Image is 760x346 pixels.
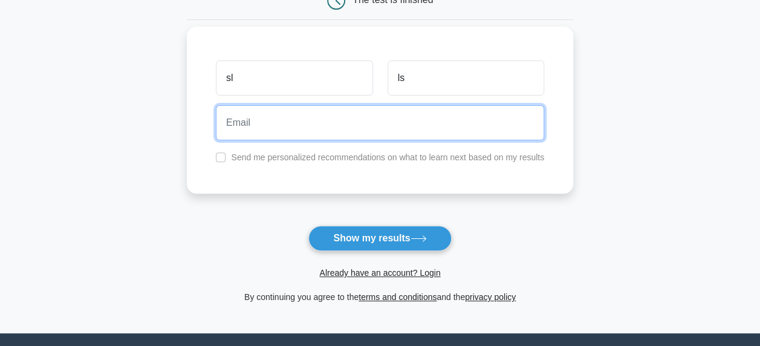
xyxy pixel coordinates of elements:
[359,292,437,302] a: terms and conditions
[388,60,544,96] input: Last name
[308,226,451,251] button: Show my results
[465,292,516,302] a: privacy policy
[231,152,544,162] label: Send me personalized recommendations on what to learn next based on my results
[319,268,440,278] a: Already have an account? Login
[216,60,372,96] input: First name
[216,105,544,140] input: Email
[180,290,580,304] div: By continuing you agree to the and the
